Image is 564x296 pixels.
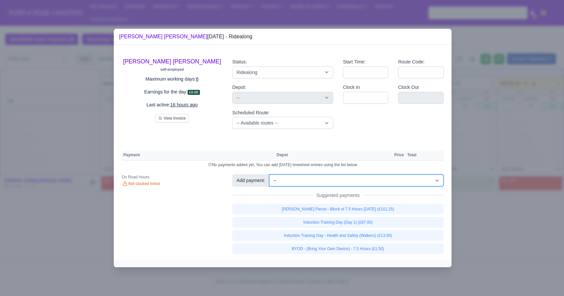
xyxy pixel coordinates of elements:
a: [PERSON_NAME] [PERSON_NAME] [123,58,221,65]
a: BYOD - (Bring Your Own Device) - 7.5 Hours (£1.50) [232,243,444,254]
u: 6 [196,76,199,82]
div: On Road Hours: [122,174,222,180]
span: Suggested payments [314,192,362,199]
div: Not clocked in/out [122,181,222,187]
p: Last active: [122,101,222,109]
iframe: Chat Widget [531,264,564,296]
label: Route Code: [398,58,424,66]
th: Depot [275,150,388,160]
button: View Invoice [155,114,189,123]
a: Induction Training Day - Health and Safety (Walkers) (£13.50) [232,230,444,241]
th: Price [392,150,405,160]
p: Maximum working days: [122,75,222,83]
div: [DATE] - Ridealong [119,33,252,41]
div: Add payment: [232,174,269,186]
td: No payments added yet, You can add [DATE] timesheet entries using the list below [122,160,444,169]
a: Induction Training Day (Day 1) (£87.00) [232,217,444,228]
label: Depot: [232,84,246,91]
u: 16 hours ago [170,102,198,107]
p: Earnings for the day: [122,88,222,96]
label: Clock Out [398,84,419,91]
th: Total [406,150,418,160]
label: Start Time: [343,58,366,66]
label: Scheduled Route: [232,109,269,117]
small: self-employed [160,67,184,71]
th: Payment [122,150,275,160]
a: [PERSON_NAME] Parcel - Block of 7.5 Hours [DATE] (£101.25) [232,204,444,214]
a: [PERSON_NAME] [PERSON_NAME] [119,34,207,39]
label: Clock In [343,84,360,91]
span: £0.00 [188,90,200,95]
label: Status: [232,58,247,66]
